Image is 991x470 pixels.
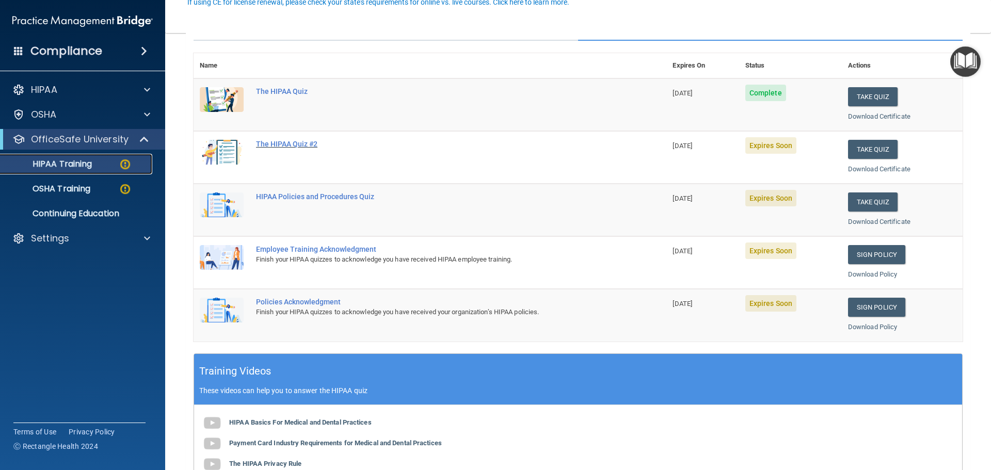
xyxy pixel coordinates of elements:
[848,270,898,278] a: Download Policy
[31,133,129,145] p: OfficeSafe University
[673,89,692,97] span: [DATE]
[848,140,898,159] button: Take Quiz
[13,441,98,451] span: Ⓒ Rectangle Health 2024
[256,192,615,201] div: HIPAA Policies and Procedures Quiz
[848,192,898,212] button: Take Quiz
[256,245,615,253] div: Employee Training Acknowledgment
[848,298,905,317] a: Sign Policy
[256,87,615,95] div: The HIPAA Quiz
[745,85,786,101] span: Complete
[202,413,222,433] img: gray_youtube_icon.38fcd6cc.png
[12,232,150,245] a: Settings
[229,439,442,447] b: Payment Card Industry Requirements for Medical and Dental Practices
[745,190,796,206] span: Expires Soon
[119,183,132,196] img: warning-circle.0cc9ac19.png
[229,460,301,467] b: The HIPAA Privacy Rule
[848,245,905,264] a: Sign Policy
[950,46,981,77] button: Open Resource Center
[848,218,910,225] a: Download Certificate
[256,253,615,266] div: Finish your HIPAA quizzes to acknowledge you have received HIPAA employee training.
[745,242,796,259] span: Expires Soon
[69,427,115,437] a: Privacy Policy
[7,208,148,219] p: Continuing Education
[202,433,222,454] img: gray_youtube_icon.38fcd6cc.png
[842,53,963,78] th: Actions
[673,195,692,202] span: [DATE]
[256,298,615,306] div: Policies Acknowledgment
[848,87,898,106] button: Take Quiz
[30,44,102,58] h4: Compliance
[7,184,90,194] p: OSHA Training
[31,232,69,245] p: Settings
[199,362,271,380] h5: Training Videos
[31,84,57,96] p: HIPAA
[229,418,372,426] b: HIPAA Basics For Medical and Dental Practices
[739,53,842,78] th: Status
[673,142,692,150] span: [DATE]
[848,112,910,120] a: Download Certificate
[256,140,615,148] div: The HIPAA Quiz #2
[194,53,250,78] th: Name
[256,306,615,318] div: Finish your HIPAA quizzes to acknowledge you have received your organization’s HIPAA policies.
[745,137,796,154] span: Expires Soon
[848,323,898,331] a: Download Policy
[13,427,56,437] a: Terms of Use
[673,300,692,307] span: [DATE]
[12,11,153,31] img: PMB logo
[31,108,57,121] p: OSHA
[666,53,739,78] th: Expires On
[7,159,92,169] p: HIPAA Training
[12,84,150,96] a: HIPAA
[848,165,910,173] a: Download Certificate
[12,108,150,121] a: OSHA
[673,247,692,255] span: [DATE]
[199,386,957,395] p: These videos can help you to answer the HIPAA quiz
[12,133,150,145] a: OfficeSafe University
[119,158,132,171] img: warning-circle.0cc9ac19.png
[745,295,796,312] span: Expires Soon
